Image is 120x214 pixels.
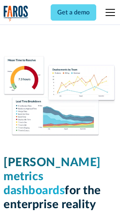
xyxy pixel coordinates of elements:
[4,156,116,212] h1: for the enterprise reality
[101,3,116,22] div: menu
[4,5,28,21] img: Logo of the analytics and reporting company Faros.
[4,5,28,21] a: home
[4,56,116,137] img: Dora Metrics Dashboard
[4,157,101,196] span: [PERSON_NAME] metrics dashboards
[51,4,96,21] a: Get a demo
